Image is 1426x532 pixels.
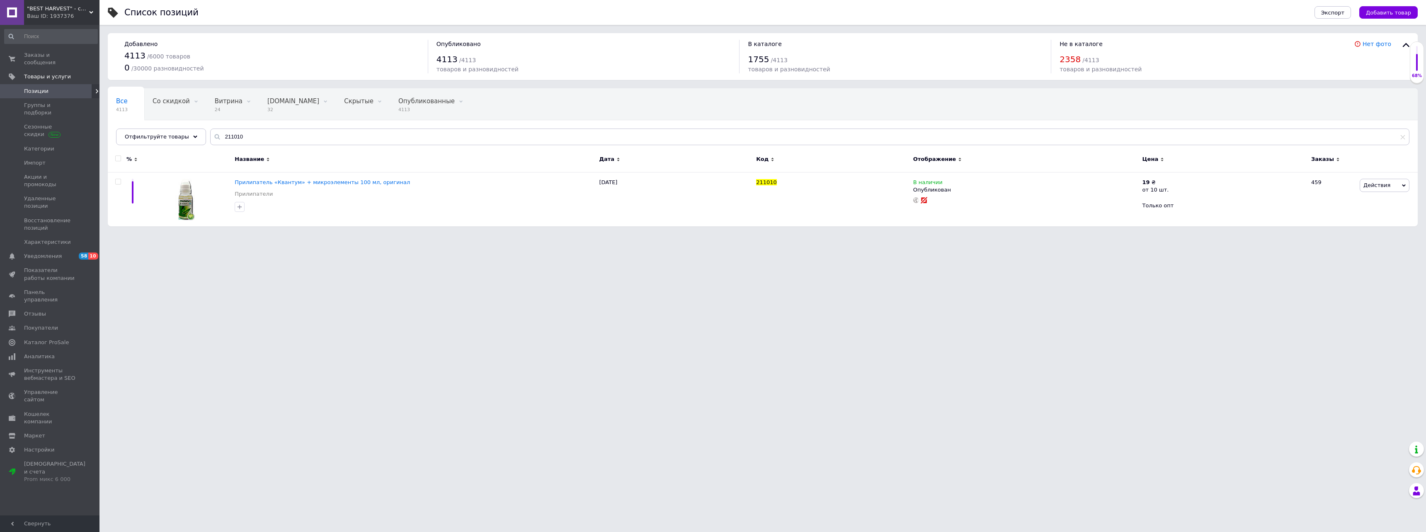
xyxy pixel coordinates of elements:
[437,54,458,64] span: 4113
[1306,172,1358,226] div: 459
[1321,10,1344,16] span: Экспорт
[210,129,1409,145] input: Поиск по названию позиции, артикулу и поисковым запросам
[88,253,98,260] span: 10
[126,155,132,163] span: %
[124,41,158,47] span: Добавлено
[235,179,410,185] a: Прилипатель «Квантум» + микроэлементы 100 мл, оригинал
[24,389,77,403] span: Управление сайтом
[24,73,71,80] span: Товары и услуги
[147,53,190,60] span: / 6000 товаров
[24,267,77,282] span: Показатели работы компании
[116,129,195,136] span: Семена газонной травы
[79,253,88,260] span: 58
[4,29,98,44] input: Поиск
[1142,179,1169,186] div: ₴
[398,97,455,105] span: Опубликованные
[756,179,777,185] span: 211010
[756,155,769,163] span: Код
[913,186,1138,194] div: Опубликован
[24,289,77,304] span: Панель управления
[771,57,788,63] span: / 4113
[235,155,264,163] span: Название
[24,324,58,332] span: Покупатели
[398,107,455,113] span: 4113
[24,339,69,346] span: Каталог ProSale
[1366,10,1411,16] span: Добавить товар
[116,107,128,113] span: 4113
[153,97,190,105] span: Со скидкой
[1363,41,1391,47] a: Нет фото
[1311,155,1334,163] span: Заказы
[124,63,130,73] span: 0
[748,54,769,64] span: 1755
[24,460,85,483] span: [DEMOGRAPHIC_DATA] и счета
[24,367,77,382] span: Инструменты вебмастера и SEO
[215,97,243,105] span: Витрина
[24,446,54,454] span: Настройки
[215,107,243,113] span: 24
[131,65,204,72] span: / 30000 разновидностей
[1060,66,1142,73] span: товаров и разновидностей
[1363,182,1390,188] span: Действия
[1082,57,1099,63] span: / 4113
[24,123,77,138] span: Сезонные скидки
[597,172,754,226] div: [DATE]
[1142,179,1150,185] b: 19
[459,57,476,63] span: / 4113
[1142,186,1169,194] div: от 10 шт.
[235,190,273,198] a: Прилипатели
[24,145,54,153] span: Категории
[1060,41,1103,47] span: Не в каталоге
[344,97,373,105] span: Скрытые
[124,51,146,61] span: 4113
[748,66,830,73] span: товаров и разновидностей
[24,51,77,66] span: Заказы и сообщения
[437,41,481,47] span: Опубликовано
[267,97,319,105] span: [DOMAIN_NAME]
[1142,202,1304,209] div: Только опт
[1359,6,1418,19] button: Добавить товар
[267,107,319,113] span: 32
[165,179,206,220] img: Прилипатель «Квантум» + микроэлементы 100 мл, оригинал
[748,41,781,47] span: В каталоге
[24,411,77,425] span: Кошелек компании
[437,66,519,73] span: товаров и разновидностей
[116,97,128,105] span: Все
[24,353,55,360] span: Аналитика
[27,5,89,12] span: "BEST HARVEST" - семена овощей и СЗР, оптовый интернет-магазин
[24,102,77,117] span: Группы и подборки
[913,179,943,188] span: В наличии
[24,87,49,95] span: Позиции
[24,173,77,188] span: Акции и промокоды
[1314,6,1351,19] button: Экспорт
[1142,155,1159,163] span: Цена
[1410,73,1424,79] div: 68%
[24,195,77,210] span: Удаленные позиции
[24,432,45,440] span: Маркет
[124,8,199,17] div: Список позиций
[24,238,71,246] span: Характеристики
[24,217,77,232] span: Восстановление позиций
[913,155,956,163] span: Отображение
[27,12,99,20] div: Ваш ID: 1937376
[24,159,46,167] span: Импорт
[24,310,46,318] span: Отзывы
[24,253,62,260] span: Уведомления
[599,155,614,163] span: Дата
[1060,54,1081,64] span: 2358
[24,476,85,483] div: Prom микс 6 000
[125,134,189,140] span: Отфильтруйте товары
